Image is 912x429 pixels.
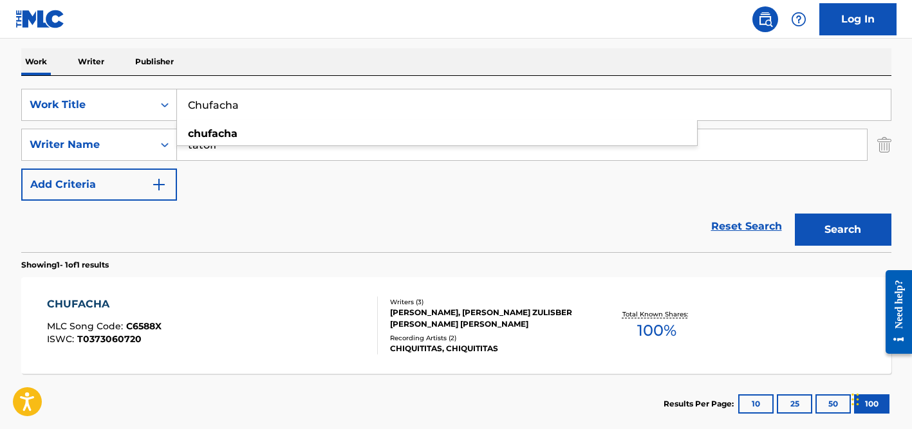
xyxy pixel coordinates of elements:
div: Recording Artists ( 2 ) [390,333,584,343]
div: Drag [852,380,859,419]
p: Total Known Shares: [622,309,691,319]
button: Search [795,214,891,246]
img: help [791,12,806,27]
p: Showing 1 - 1 of 1 results [21,259,109,271]
strong: chufacha [188,127,237,140]
p: Results Per Page: [664,398,737,410]
form: Search Form [21,89,891,252]
p: Work [21,48,51,75]
div: Work Title [30,97,145,113]
img: Delete Criterion [877,129,891,161]
div: CHUFACHA [47,297,162,312]
p: Writer [74,48,108,75]
button: 10 [738,394,774,414]
img: search [758,12,773,27]
a: Log In [819,3,897,35]
span: T0373060720 [77,333,142,345]
button: 25 [777,394,812,414]
iframe: Chat Widget [848,367,912,429]
div: Writer Name [30,137,145,152]
div: Writers ( 3 ) [390,297,584,307]
span: ISWC : [47,333,77,345]
button: 50 [815,394,851,414]
div: [PERSON_NAME], [PERSON_NAME] ZULISBER [PERSON_NAME] [PERSON_NAME] [390,307,584,330]
span: C6588X [126,320,162,332]
a: Public Search [752,6,778,32]
img: 9d2ae6d4665cec9f34b9.svg [151,177,167,192]
span: 100 % [637,319,676,342]
p: Publisher [131,48,178,75]
a: Reset Search [705,212,788,241]
img: MLC Logo [15,10,65,28]
div: Help [786,6,812,32]
div: CHIQUITITAS, CHIQUITITAS [390,343,584,354]
span: MLC Song Code : [47,320,126,332]
button: Add Criteria [21,169,177,201]
a: CHUFACHAMLC Song Code:C6588XISWC:T0373060720Writers (3)[PERSON_NAME], [PERSON_NAME] ZULISBER [PER... [21,277,891,374]
iframe: Resource Center [876,260,912,363]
